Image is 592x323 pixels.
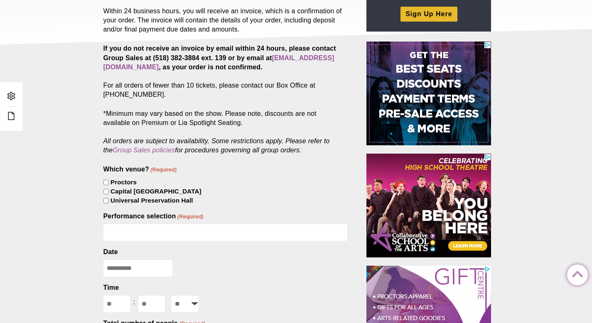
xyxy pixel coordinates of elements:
a: Admin Area [4,89,18,104]
a: Sign Up Here [400,7,457,21]
a: Group Sales policies [113,147,175,154]
div: : [130,296,139,309]
strong: If you do not receive an invoice by email within 24 hours, please contact Group Sales at (518) 38... [103,45,336,70]
label: Performance selection [103,212,204,221]
a: [EMAIL_ADDRESS][DOMAIN_NAME] [103,54,334,71]
iframe: Advertisement [366,42,491,145]
p: *Minimum may vary based on the show. Please note, discounts are not available on Premium or Lia S... [103,109,348,155]
p: For all orders of fewer than 10 tickets, please contact our Box Office at [PHONE_NUMBER]. [103,44,348,99]
span: (Required) [177,213,204,220]
iframe: Advertisement [366,154,491,257]
a: Back to Top [567,265,584,281]
span: (Required) [150,166,177,174]
em: All orders are subject to availability. Some restrictions apply. Please refer to the for procedur... [103,137,330,154]
legend: Time [103,283,119,292]
label: Capital [GEOGRAPHIC_DATA] [111,187,201,196]
legend: Which venue? [103,165,177,174]
p: Within 24 business hours, you will receive an invoice, which is a confirmation of your order. The... [103,7,348,34]
label: Date [103,247,118,257]
label: Universal Preservation Hall [111,196,193,205]
label: Proctors [111,178,137,187]
a: Edit this Post/Page [4,109,18,124]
